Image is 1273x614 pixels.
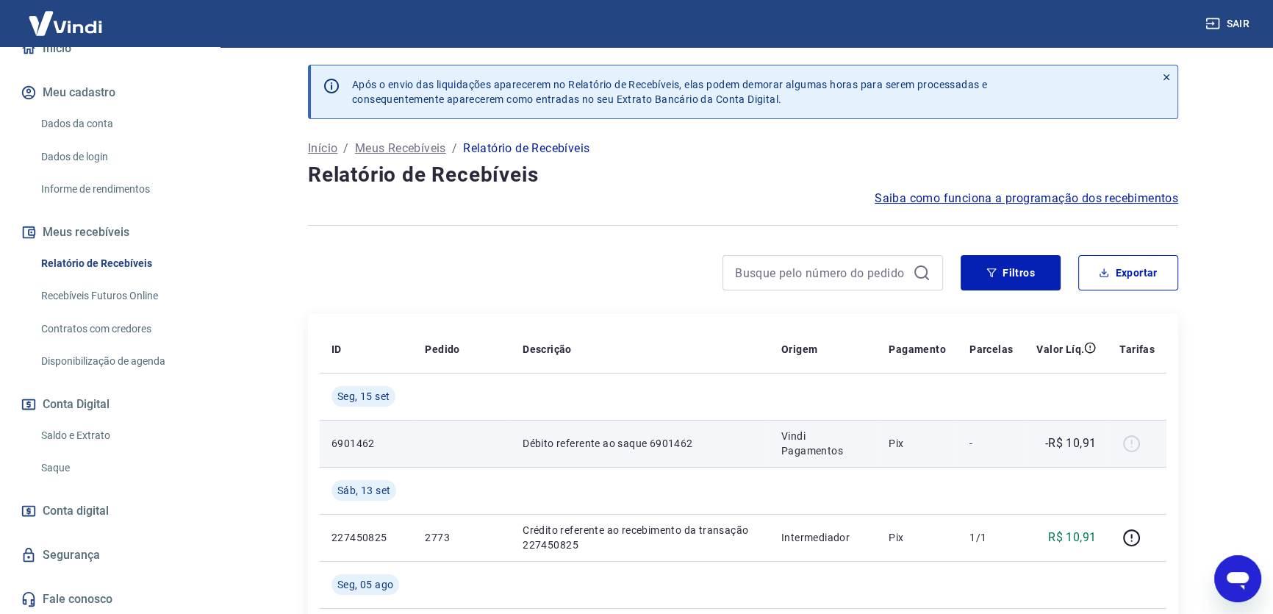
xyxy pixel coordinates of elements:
[35,142,202,172] a: Dados de login
[889,530,946,545] p: Pix
[308,140,337,157] a: Início
[308,160,1178,190] h4: Relatório de Recebíveis
[425,342,459,357] p: Pedido
[337,577,393,592] span: Seg, 05 ago
[463,140,589,157] p: Relatório de Recebíveis
[35,174,202,204] a: Informe de rendimentos
[18,388,202,421] button: Conta Digital
[18,1,113,46] img: Vindi
[343,140,348,157] p: /
[425,530,499,545] p: 2773
[969,436,1013,451] p: -
[523,342,572,357] p: Descrição
[337,483,390,498] span: Sáb, 13 set
[452,140,457,157] p: /
[18,495,202,527] a: Conta digital
[18,539,202,571] a: Segurança
[355,140,446,157] a: Meus Recebíveis
[889,436,946,451] p: Pix
[35,249,202,279] a: Relatório de Recebíveis
[35,109,202,139] a: Dados da conta
[35,314,202,344] a: Contratos com credores
[1045,435,1097,452] p: -R$ 10,91
[1119,342,1155,357] p: Tarifas
[889,342,946,357] p: Pagamento
[969,530,1013,545] p: 1/1
[781,429,865,458] p: Vindi Pagamentos
[331,342,342,357] p: ID
[18,216,202,249] button: Meus recebíveis
[1078,255,1178,290] button: Exportar
[969,342,1013,357] p: Parcelas
[331,530,401,545] p: 227450825
[1048,529,1096,546] p: R$ 10,91
[35,453,202,483] a: Saque
[337,389,390,404] span: Seg, 15 set
[18,32,202,65] a: Início
[735,262,907,284] input: Busque pelo número do pedido
[352,77,987,107] p: Após o envio das liquidações aparecerem no Relatório de Recebíveis, elas podem demorar algumas ho...
[1214,555,1261,602] iframe: Botão para abrir a janela de mensagens
[18,76,202,109] button: Meu cadastro
[331,436,401,451] p: 6901462
[523,523,758,552] p: Crédito referente ao recebimento da transação 227450825
[35,281,202,311] a: Recebíveis Futuros Online
[1202,10,1255,38] button: Sair
[523,436,758,451] p: Débito referente ao saque 6901462
[43,501,109,521] span: Conta digital
[35,346,202,376] a: Disponibilização de agenda
[961,255,1061,290] button: Filtros
[781,530,865,545] p: Intermediador
[875,190,1178,207] a: Saiba como funciona a programação dos recebimentos
[1036,342,1084,357] p: Valor Líq.
[781,342,817,357] p: Origem
[35,421,202,451] a: Saldo e Extrato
